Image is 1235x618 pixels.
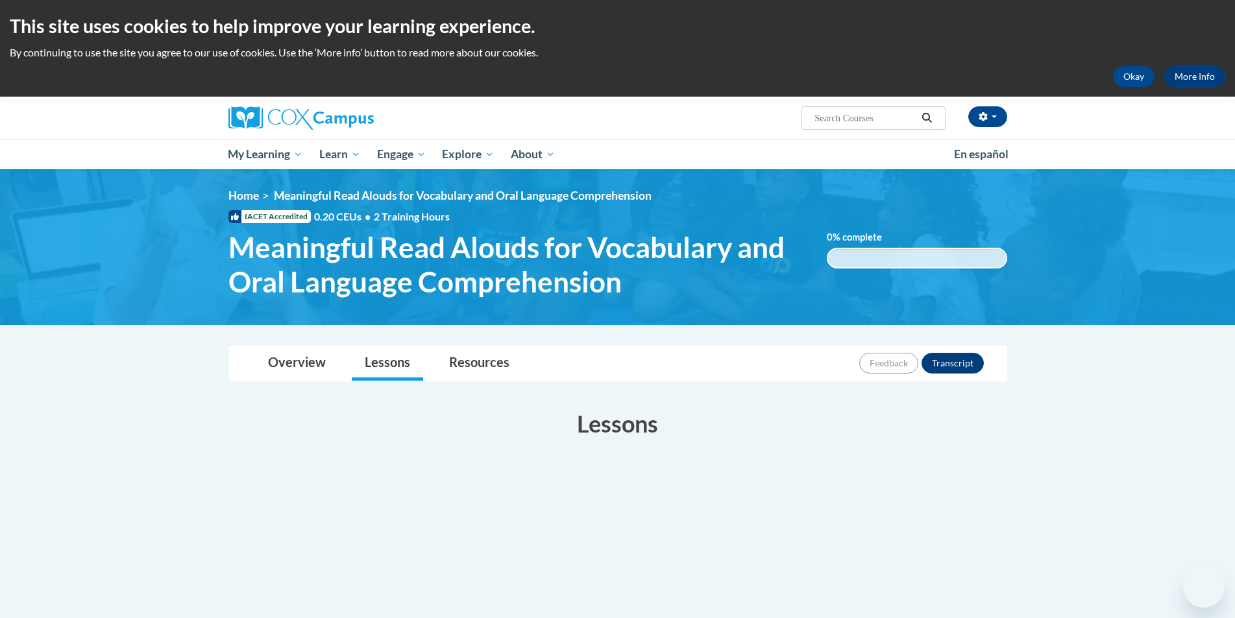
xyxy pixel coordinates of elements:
a: My Learning [220,139,312,169]
button: Search [917,110,936,126]
a: En español [946,141,1017,168]
a: More Info [1164,66,1225,87]
span: About [511,147,555,162]
p: By continuing to use the site you agree to our use of cookies. Use the ‘More info’ button to read... [10,45,1225,60]
button: Account Settings [968,106,1007,127]
button: Okay [1113,66,1155,87]
a: Overview [255,346,339,381]
iframe: Button to launch messaging window [1183,566,1225,608]
span: Engage [377,147,426,162]
h3: Lessons [228,407,1007,440]
div: Main menu [209,139,1027,169]
a: Learn [311,139,369,169]
span: En español [954,147,1009,161]
button: Transcript [922,353,984,374]
a: About [502,139,563,169]
h2: This site uses cookies to help improve your learning experience. [10,13,1225,39]
span: My Learning [228,147,302,162]
a: Cox Campus [228,106,475,130]
span: • [365,210,371,222]
input: Search Courses [813,110,917,126]
span: Meaningful Read Alouds for Vocabulary and Oral Language Comprehension [228,230,808,299]
span: Learn [319,147,360,162]
span: 2 Training Hours [374,210,450,222]
img: Cox Campus [228,106,374,130]
a: Resources [436,346,522,381]
span: IACET Accredited [228,210,311,223]
span: 0.20 CEUs [314,209,374,224]
span: 0 [827,232,833,243]
a: Home [228,189,259,202]
span: Explore [442,147,494,162]
span: Meaningful Read Alouds for Vocabulary and Oral Language Comprehension [274,189,652,202]
a: Engage [369,139,434,169]
a: Explore [434,139,502,169]
button: Feedback [859,353,918,374]
a: Lessons [352,346,423,381]
label: % complete [827,230,901,244]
